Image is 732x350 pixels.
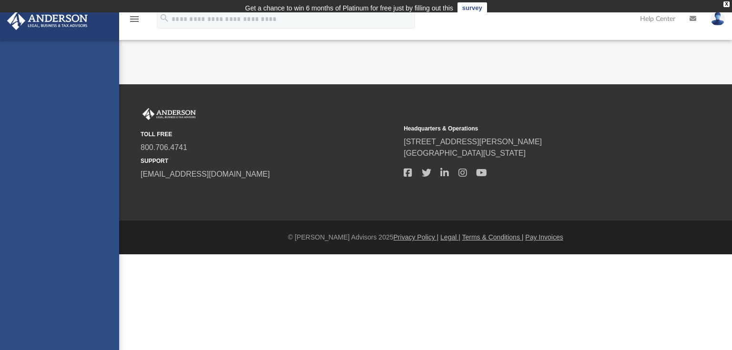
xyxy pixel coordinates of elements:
[4,11,91,30] img: Anderson Advisors Platinum Portal
[141,143,187,151] a: 800.706.4741
[404,124,660,133] small: Headquarters & Operations
[159,13,170,23] i: search
[394,233,439,241] a: Privacy Policy |
[141,157,397,165] small: SUPPORT
[457,2,487,14] a: survey
[129,13,140,25] i: menu
[404,149,526,157] a: [GEOGRAPHIC_DATA][US_STATE]
[141,130,397,139] small: TOLL FREE
[141,108,198,120] img: Anderson Advisors Platinum Portal
[711,12,725,26] img: User Pic
[525,233,563,241] a: Pay Invoices
[129,18,140,25] a: menu
[440,233,460,241] a: Legal |
[723,1,730,7] div: close
[245,2,453,14] div: Get a chance to win 6 months of Platinum for free just by filling out this
[462,233,524,241] a: Terms & Conditions |
[119,232,732,242] div: © [PERSON_NAME] Advisors 2025
[141,170,270,178] a: [EMAIL_ADDRESS][DOMAIN_NAME]
[404,138,542,146] a: [STREET_ADDRESS][PERSON_NAME]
